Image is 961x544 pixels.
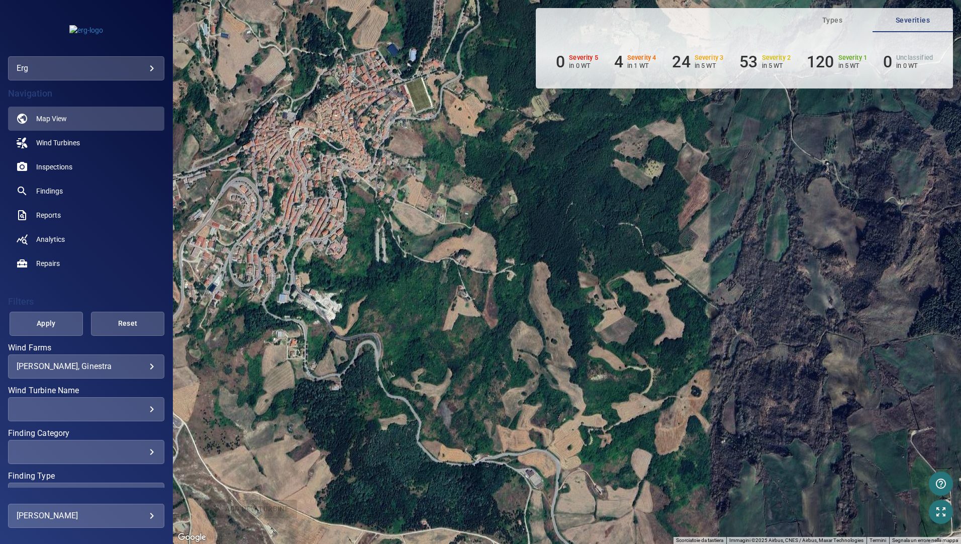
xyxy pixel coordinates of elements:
[36,186,63,196] span: Findings
[807,52,867,71] li: Severity 1
[8,387,164,395] label: Wind Turbine Name
[8,440,164,464] div: Finding Category
[676,537,723,544] button: Scorciatoie da tastiera
[22,317,70,330] span: Apply
[556,52,565,71] h6: 0
[8,227,164,251] a: analytics noActive
[729,537,863,543] span: Immagini ©2025 Airbus, CNES / Airbus, Maxar Technologies
[883,52,933,71] li: Severity Unclassified
[8,155,164,179] a: inspections noActive
[8,472,164,480] label: Finding Type
[91,312,164,336] button: Reset
[10,312,83,336] button: Apply
[8,483,164,507] div: Finding Type
[17,361,156,371] div: [PERSON_NAME], Ginestra
[8,107,164,131] a: map active
[870,537,886,543] a: Termini (si apre in una nuova scheda)
[838,54,868,61] h6: Severity 1
[695,62,724,69] p: in 5 WT
[36,138,80,148] span: Wind Turbines
[175,531,209,544] a: Visualizza questa zona in Google Maps (in una nuova finestra)
[36,114,67,124] span: Map View
[8,344,164,352] label: Wind Farms
[896,54,933,61] h6: Unclassified
[104,317,152,330] span: Reset
[739,52,757,71] h6: 53
[838,62,868,69] p: in 5 WT
[8,88,164,99] h4: Navigation
[569,54,598,61] h6: Severity 5
[8,397,164,421] div: Wind Turbine Name
[569,62,598,69] p: in 0 WT
[807,52,834,71] h6: 120
[8,429,164,437] label: Finding Category
[627,54,656,61] h6: Severity 4
[36,210,61,220] span: Reports
[36,162,72,172] span: Inspections
[8,131,164,155] a: windturbines noActive
[883,52,892,71] h6: 0
[798,14,867,27] span: Types
[739,52,791,71] li: Severity 2
[695,54,724,61] h6: Severity 3
[8,354,164,379] div: Wind Farms
[8,251,164,276] a: repairs noActive
[36,234,65,244] span: Analytics
[762,62,791,69] p: in 5 WT
[8,56,164,80] div: erg
[556,52,598,71] li: Severity 5
[36,258,60,268] span: Repairs
[8,203,164,227] a: reports noActive
[896,62,933,69] p: in 0 WT
[8,297,164,307] h4: Filters
[175,531,209,544] img: Google
[17,508,156,524] div: [PERSON_NAME]
[69,25,103,35] img: erg-logo
[762,54,791,61] h6: Severity 2
[17,60,156,76] div: erg
[892,537,958,543] a: Segnala un errore nella mappa
[627,62,656,69] p: in 1 WT
[879,14,947,27] span: Severities
[8,179,164,203] a: findings noActive
[672,52,690,71] h6: 24
[614,52,623,71] h6: 4
[614,52,656,71] li: Severity 4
